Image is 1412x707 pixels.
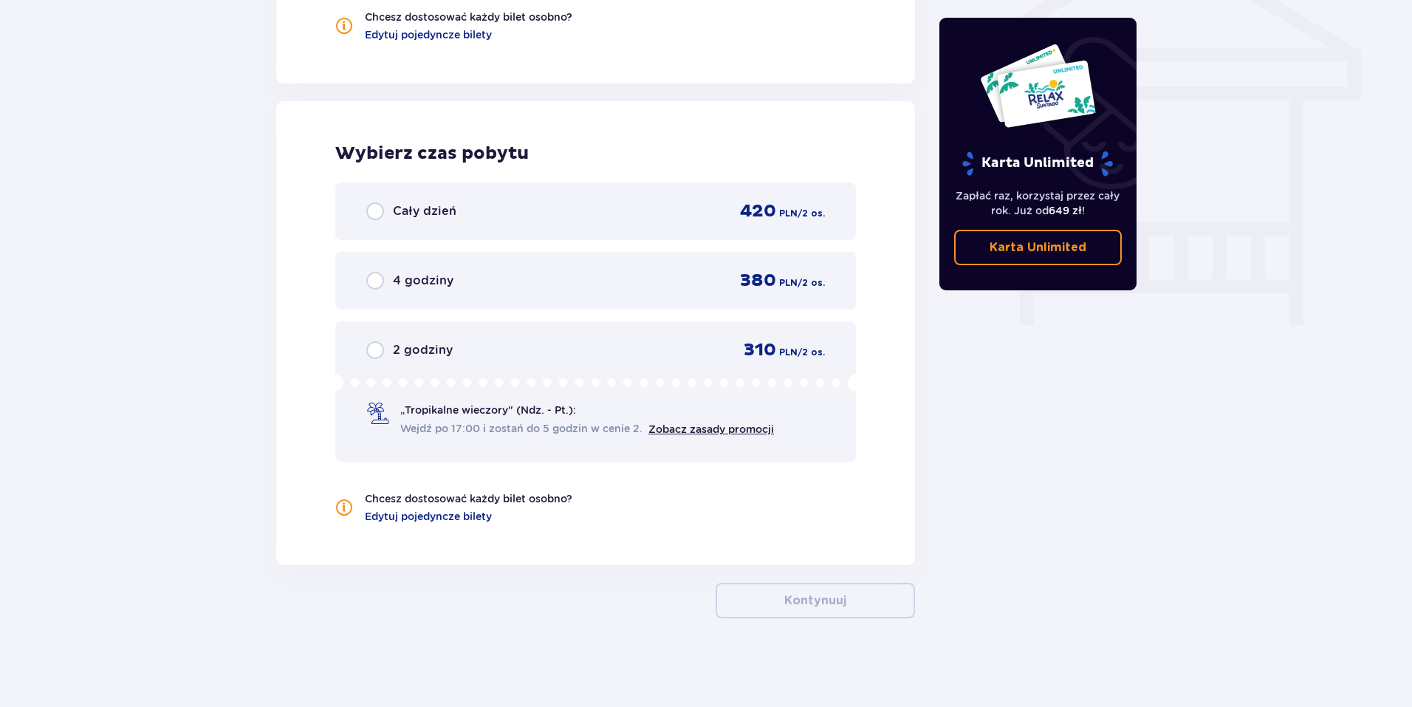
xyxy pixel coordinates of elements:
a: Karta Unlimited [954,230,1123,265]
span: 649 zł [1049,205,1082,216]
p: 2 godziny [393,342,453,358]
p: 4 godziny [393,273,453,289]
button: Kontynuuj [716,583,915,618]
p: PLN [779,207,798,220]
p: / 2 os. [798,346,825,359]
p: PLN [779,346,798,359]
p: Karta Unlimited [990,239,1086,256]
p: Chcesz dostosować każdy bilet osobno? [365,10,572,24]
p: / 2 os. [798,207,825,220]
p: Cały dzień [393,203,456,219]
p: Wybierz czas pobytu [335,143,856,165]
p: „Tropikalne wieczory" (Ndz. - Pt.): [400,403,576,417]
a: Edytuj pojedyncze bilety [365,27,492,42]
span: Wejdź po 17:00 i zostań do 5 godzin w cenie 2. [400,421,642,436]
p: 380 [740,270,776,292]
p: / 2 os. [798,276,825,290]
p: 310 [744,339,776,361]
p: Kontynuuj [784,592,846,609]
p: Zapłać raz, korzystaj przez cały rok. Już od ! [954,188,1123,218]
a: Zobacz zasady promocji [648,423,774,435]
p: Karta Unlimited [961,151,1114,177]
p: PLN [779,276,798,290]
p: Chcesz dostosować każdy bilet osobno? [365,491,572,506]
a: Edytuj pojedyncze bilety [365,509,492,524]
p: 420 [740,200,776,222]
